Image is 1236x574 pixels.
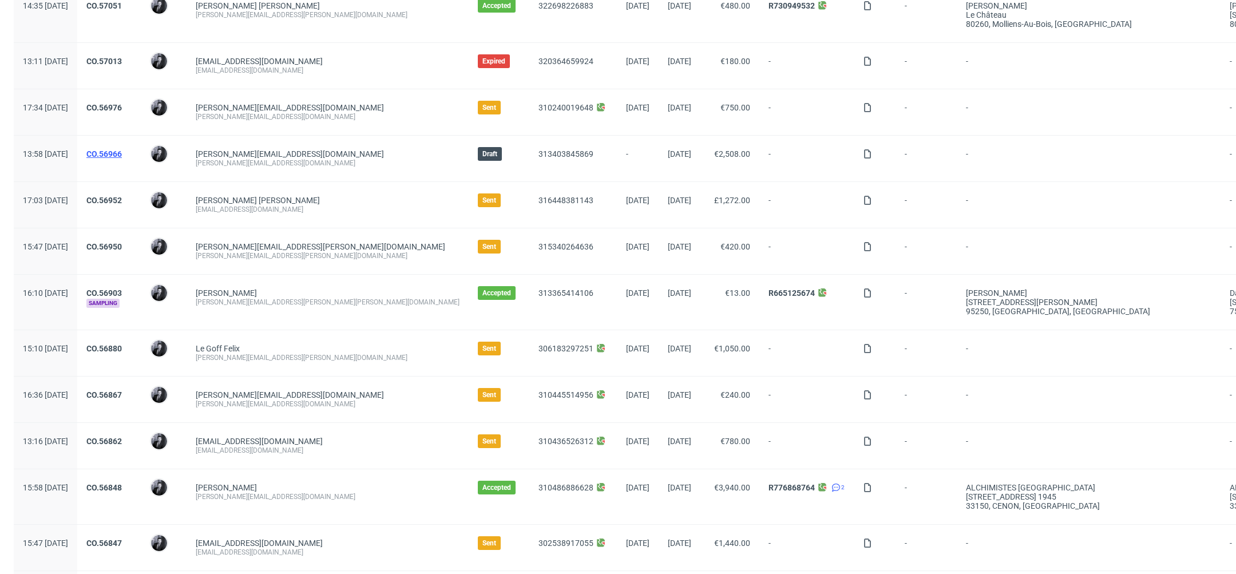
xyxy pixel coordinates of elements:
a: CO.56867 [86,390,122,399]
span: €1,440.00 [714,539,750,548]
span: [DATE] [668,437,691,446]
a: CO.56952 [86,196,122,205]
span: [DATE] [626,483,649,492]
img: Philippe Dubuy [151,535,167,551]
span: Sent [482,539,496,548]
span: - [966,344,1211,362]
a: [EMAIL_ADDRESS][DOMAIN_NAME] [196,539,323,548]
a: [PERSON_NAME] [196,483,257,492]
img: Philippe Dubuy [151,387,167,403]
span: [PERSON_NAME][EMAIL_ADDRESS][DOMAIN_NAME] [196,103,384,112]
img: Philippe Dubuy [151,480,167,496]
div: [PERSON_NAME][EMAIL_ADDRESS][PERSON_NAME][PERSON_NAME][DOMAIN_NAME] [196,298,459,307]
span: €1,050.00 [714,344,750,353]
span: Expired [482,57,505,66]
span: [DATE] [626,437,649,446]
img: Philippe Dubuy [151,100,167,116]
span: €240.00 [720,390,750,399]
a: R730949532 [768,1,815,10]
span: - [905,149,948,168]
a: 315340264636 [538,242,593,251]
span: 17:34 [DATE] [23,103,68,112]
span: - [905,344,948,362]
span: Sent [482,344,496,353]
a: 316448381143 [538,196,593,205]
img: Philippe Dubuy [151,285,167,301]
img: Philippe Dubuy [151,341,167,357]
div: [PERSON_NAME][EMAIL_ADDRESS][DOMAIN_NAME] [196,159,459,168]
span: - [768,196,845,214]
span: - [905,390,948,409]
a: R776868764 [768,483,815,492]
span: - [905,57,948,75]
a: CO.56950 [86,242,122,251]
span: [DATE] [668,103,691,112]
a: [PERSON_NAME] [PERSON_NAME] [196,1,320,10]
span: [DATE] [668,288,691,298]
a: CO.56848 [86,483,122,492]
span: - [768,390,845,409]
div: [PERSON_NAME][EMAIL_ADDRESS][DOMAIN_NAME] [196,112,459,121]
img: Philippe Dubuy [151,433,167,449]
span: €420.00 [720,242,750,251]
span: [EMAIL_ADDRESS][DOMAIN_NAME] [196,57,323,66]
span: - [768,539,845,557]
a: CO.56903 [86,288,122,298]
span: 13:58 [DATE] [23,149,68,159]
span: Sent [482,390,496,399]
span: 2 [841,483,845,492]
span: - [966,149,1211,168]
span: - [966,437,1211,455]
span: [DATE] [668,242,691,251]
a: CO.56976 [86,103,122,112]
span: Sampling [86,299,120,308]
span: - [905,196,948,214]
span: €780.00 [720,437,750,446]
span: - [905,1,948,29]
div: [PERSON_NAME][EMAIL_ADDRESS][PERSON_NAME][DOMAIN_NAME] [196,353,459,362]
span: [DATE] [668,390,691,399]
span: Sent [482,242,496,251]
div: [PERSON_NAME] [966,1,1211,10]
a: Le Goff Felix [196,344,240,353]
span: 13:16 [DATE] [23,437,68,446]
div: [PERSON_NAME] [966,288,1211,298]
span: - [905,242,948,260]
span: [PERSON_NAME][EMAIL_ADDRESS][DOMAIN_NAME] [196,149,384,159]
span: €2,508.00 [714,149,750,159]
span: - [905,288,948,316]
span: £1,272.00 [714,196,750,205]
div: Le château [966,10,1211,19]
span: 17:03 [DATE] [23,196,68,205]
span: [DATE] [626,242,649,251]
span: - [768,57,845,75]
a: CO.57013 [86,57,122,66]
div: [STREET_ADDRESS][PERSON_NAME] [966,298,1211,307]
a: CO.57051 [86,1,122,10]
span: 14:35 [DATE] [23,1,68,10]
div: [PERSON_NAME][EMAIL_ADDRESS][PERSON_NAME][DOMAIN_NAME] [196,10,459,19]
span: [EMAIL_ADDRESS][DOMAIN_NAME] [196,437,323,446]
span: Sent [482,103,496,112]
a: [PERSON_NAME] [196,288,257,298]
span: Draft [482,149,497,159]
span: [DATE] [668,196,691,205]
span: €480.00 [720,1,750,10]
a: R665125674 [768,288,815,298]
span: €750.00 [720,103,750,112]
span: [DATE] [668,539,691,548]
span: 15:58 [DATE] [23,483,68,492]
a: 310445514956 [538,390,593,399]
span: - [905,103,948,121]
span: 15:10 [DATE] [23,344,68,353]
span: [DATE] [626,1,649,10]
span: - [768,437,845,455]
a: 310486886628 [538,483,593,492]
span: - [905,437,948,455]
a: 306183297251 [538,344,593,353]
span: [DATE] [668,344,691,353]
span: Accepted [482,483,511,492]
div: [PERSON_NAME][EMAIL_ADDRESS][DOMAIN_NAME] [196,399,459,409]
span: Accepted [482,288,511,298]
span: Sent [482,437,496,446]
